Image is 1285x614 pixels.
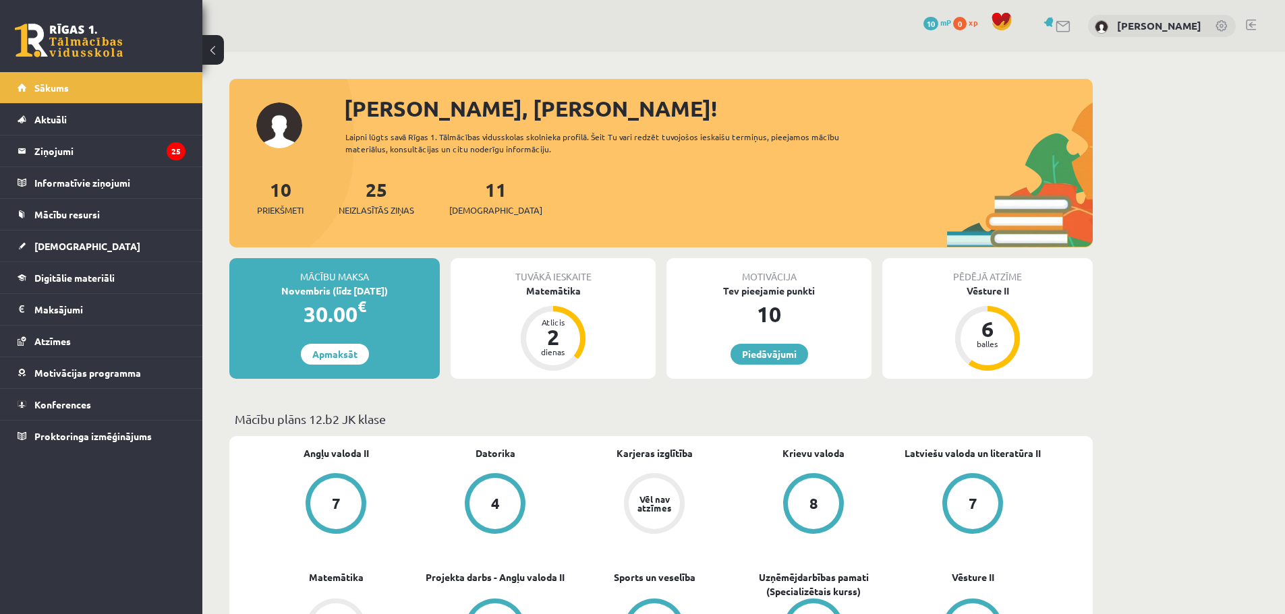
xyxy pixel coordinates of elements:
[304,446,369,460] a: Angļu valoda II
[34,294,185,325] legend: Maksājumi
[451,258,656,284] div: Tuvākā ieskaite
[575,473,734,536] a: Vēl nav atzīmes
[451,284,656,373] a: Matemātika Atlicis 2 dienas
[34,240,140,252] span: [DEMOGRAPHIC_DATA]
[449,204,542,217] span: [DEMOGRAPHIC_DATA]
[782,446,845,460] a: Krievu valoda
[256,473,416,536] a: 7
[940,17,951,28] span: mP
[953,17,967,30] span: 0
[34,135,185,166] legend: Ziņojumi
[923,17,951,28] a: 10 mP
[476,446,515,460] a: Datorika
[416,473,575,536] a: 4
[969,17,977,28] span: xp
[18,326,185,357] a: Atzīmes
[18,421,185,452] a: Proktoringa izmēģinājums
[34,113,67,125] span: Aktuāli
[731,344,808,365] a: Piedāvājumi
[167,142,185,160] i: 25
[1117,19,1201,32] a: [PERSON_NAME]
[34,430,152,442] span: Proktoringa izmēģinājums
[905,446,1041,460] a: Latviešu valoda un literatūra II
[301,344,369,365] a: Apmaksāt
[969,496,977,511] div: 7
[18,389,185,420] a: Konferences
[533,318,573,326] div: Atlicis
[229,298,440,330] div: 30.00
[339,177,414,217] a: 25Neizlasītās ziņas
[34,367,141,379] span: Motivācijas programma
[18,294,185,325] a: Maksājumi
[809,496,818,511] div: 8
[18,104,185,135] a: Aktuāli
[614,570,695,584] a: Sports un veselība
[533,326,573,348] div: 2
[666,284,872,298] div: Tev pieejamie punkti
[18,167,185,198] a: Informatīvie ziņojumi
[235,410,1087,428] p: Mācību plāns 12.b2 JK klase
[34,167,185,198] legend: Informatīvie ziņojumi
[18,357,185,388] a: Motivācijas programma
[339,204,414,217] span: Neizlasītās ziņas
[734,570,893,598] a: Uzņēmējdarbības pamati (Specializētais kurss)
[34,82,69,94] span: Sākums
[309,570,364,584] a: Matemātika
[967,340,1008,348] div: balles
[923,17,938,30] span: 10
[666,258,872,284] div: Motivācija
[426,570,565,584] a: Projekta darbs - Angļu valoda II
[229,258,440,284] div: Mācību maksa
[734,473,893,536] a: 8
[18,262,185,293] a: Digitālie materiāli
[953,17,984,28] a: 0 xp
[358,297,366,316] span: €
[635,495,673,512] div: Vēl nav atzīmes
[666,298,872,330] div: 10
[18,231,185,262] a: [DEMOGRAPHIC_DATA]
[617,446,693,460] a: Karjeras izglītība
[893,473,1052,536] a: 7
[533,348,573,356] div: dienas
[882,258,1093,284] div: Pēdējā atzīme
[18,199,185,230] a: Mācību resursi
[882,284,1093,373] a: Vēsture II 6 balles
[344,92,1093,125] div: [PERSON_NAME], [PERSON_NAME]!
[18,72,185,103] a: Sākums
[345,131,863,155] div: Laipni lūgts savā Rīgas 1. Tālmācības vidusskolas skolnieka profilā. Šeit Tu vari redzēt tuvojošo...
[15,24,123,57] a: Rīgas 1. Tālmācības vidusskola
[34,398,91,410] span: Konferences
[967,318,1008,340] div: 6
[1095,20,1108,34] img: Daniels Kirjanovs
[332,496,341,511] div: 7
[257,177,304,217] a: 10Priekšmeti
[34,335,71,347] span: Atzīmes
[491,496,500,511] div: 4
[229,284,440,298] div: Novembris (līdz [DATE])
[882,284,1093,298] div: Vēsture II
[451,284,656,298] div: Matemātika
[34,208,100,220] span: Mācību resursi
[257,204,304,217] span: Priekšmeti
[18,135,185,166] a: Ziņojumi25
[952,570,994,584] a: Vēsture II
[34,272,115,284] span: Digitālie materiāli
[449,177,542,217] a: 11[DEMOGRAPHIC_DATA]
